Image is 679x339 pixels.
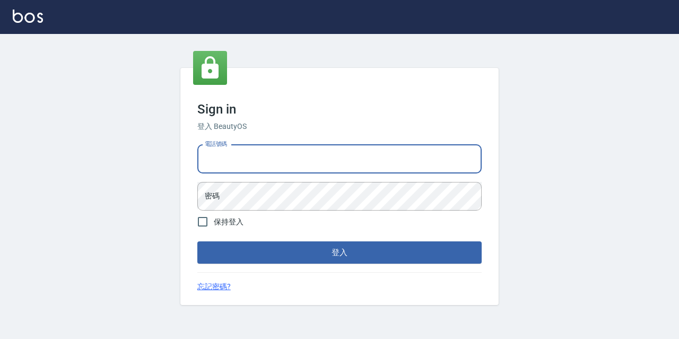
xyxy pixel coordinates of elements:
h3: Sign in [197,102,482,117]
img: Logo [13,10,43,23]
h6: 登入 BeautyOS [197,121,482,132]
a: 忘記密碼? [197,281,231,292]
label: 電話號碼 [205,140,227,148]
span: 保持登入 [214,216,243,228]
button: 登入 [197,241,482,264]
